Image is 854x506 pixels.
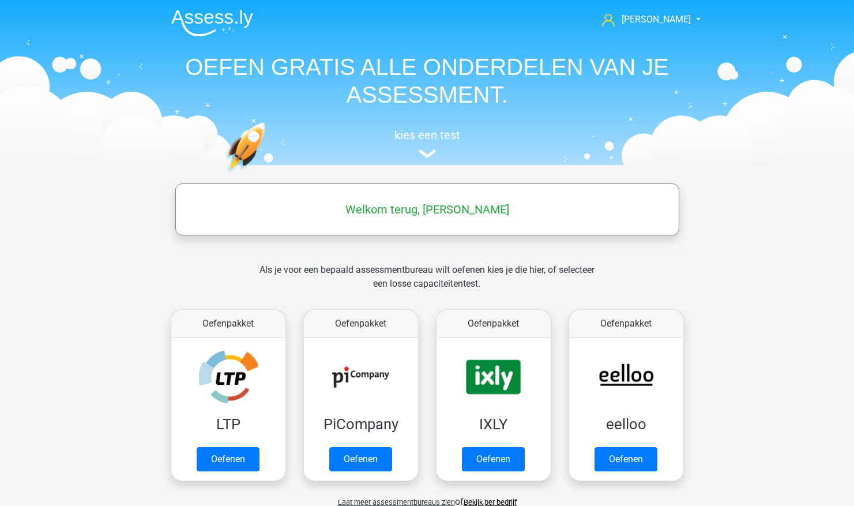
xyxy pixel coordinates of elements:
[419,149,436,158] img: assessment
[225,122,310,227] img: oefenen
[171,9,253,36] img: Assessly
[162,53,693,108] h1: OEFEN GRATIS ALLE ONDERDELEN VAN JE ASSESSMENT.
[181,203,674,216] h5: Welkom terug, [PERSON_NAME]
[162,128,693,142] h5: kies een test
[197,447,259,471] a: Oefenen
[622,14,691,25] span: [PERSON_NAME]
[462,447,525,471] a: Oefenen
[162,128,693,159] a: kies een test
[595,447,657,471] a: Oefenen
[329,447,392,471] a: Oefenen
[597,13,692,27] a: [PERSON_NAME]
[250,263,604,305] div: Als je voor een bepaald assessmentbureau wilt oefenen kies je die hier, of selecteer een losse ca...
